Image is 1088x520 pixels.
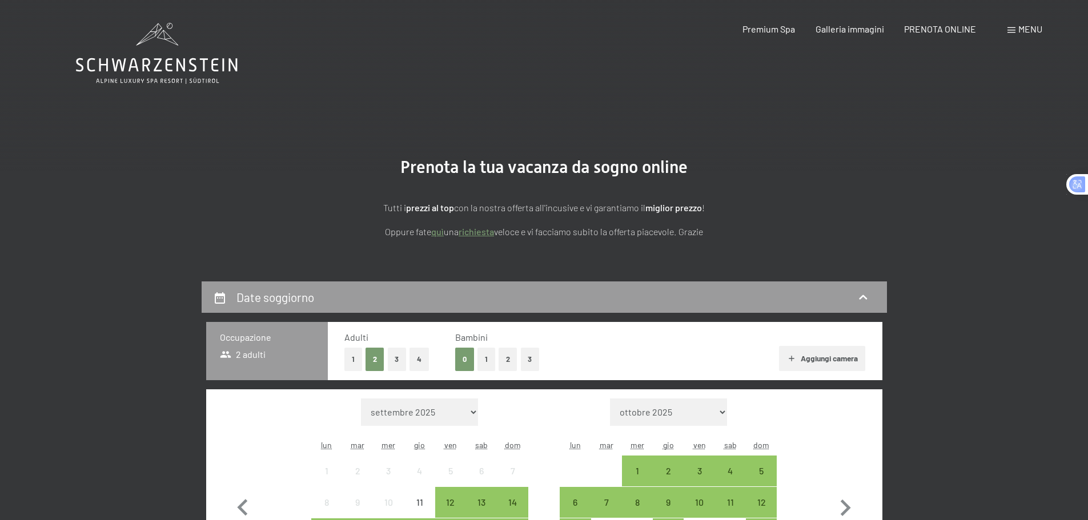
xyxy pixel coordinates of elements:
div: arrivo/check-in possibile [497,487,528,518]
div: Fri Oct 10 2025 [684,487,714,518]
div: Thu Sep 11 2025 [404,487,435,518]
div: arrivo/check-in non effettuabile [404,455,435,486]
div: 4 [716,466,745,495]
h2: Date soggiorno [236,290,314,304]
span: Menu [1018,23,1042,34]
div: Tue Sep 02 2025 [342,455,373,486]
abbr: lunedì [321,440,332,450]
span: Adulti [344,332,368,342]
button: Aggiungi camera [779,346,865,371]
div: Tue Oct 07 2025 [591,487,622,518]
a: Galleria immagini [816,23,884,34]
div: arrivo/check-in possibile [466,487,497,518]
div: 4 [406,466,434,495]
span: Prenota la tua vacanza da sogno online [400,157,688,177]
div: arrivo/check-in non effettuabile [373,487,404,518]
button: 1 [344,348,362,371]
strong: miglior prezzo [645,202,702,213]
div: 2 [343,466,372,495]
abbr: martedì [600,440,613,450]
div: arrivo/check-in non effettuabile [435,455,466,486]
abbr: domenica [753,440,769,450]
div: Sun Sep 14 2025 [497,487,528,518]
div: Sun Oct 05 2025 [746,455,777,486]
button: 1 [477,348,495,371]
div: arrivo/check-in possibile [715,455,746,486]
div: arrivo/check-in non effettuabile [466,455,497,486]
button: 3 [521,348,540,371]
div: arrivo/check-in non effettuabile [373,455,404,486]
div: arrivo/check-in non effettuabile [311,455,342,486]
div: arrivo/check-in non effettuabile [311,487,342,518]
div: Fri Oct 03 2025 [684,455,714,486]
div: 3 [374,466,403,495]
abbr: sabato [475,440,488,450]
abbr: venerdì [444,440,457,450]
div: Thu Sep 04 2025 [404,455,435,486]
div: Sun Oct 12 2025 [746,487,777,518]
p: Tutti i con la nostra offerta all'incusive e vi garantiamo il ! [259,200,830,215]
div: arrivo/check-in possibile [622,455,653,486]
div: 5 [747,466,776,495]
div: Wed Oct 01 2025 [622,455,653,486]
div: 5 [436,466,465,495]
abbr: sabato [724,440,737,450]
span: Bambini [455,332,488,342]
div: Mon Sep 08 2025 [311,487,342,518]
div: arrivo/check-in possibile [653,487,684,518]
div: arrivo/check-in possibile [684,487,714,518]
div: Thu Oct 09 2025 [653,487,684,518]
div: Thu Oct 02 2025 [653,455,684,486]
div: Sat Oct 04 2025 [715,455,746,486]
div: 2 [654,466,682,495]
a: Premium Spa [742,23,795,34]
div: 3 [685,466,713,495]
div: arrivo/check-in possibile [684,455,714,486]
abbr: martedì [351,440,364,450]
div: Wed Oct 08 2025 [622,487,653,518]
abbr: venerdì [693,440,706,450]
div: Mon Oct 06 2025 [560,487,591,518]
div: Wed Sep 03 2025 [373,455,404,486]
div: arrivo/check-in possibile [435,487,466,518]
div: arrivo/check-in possibile [746,455,777,486]
abbr: mercoledì [631,440,644,450]
span: 2 adulti [220,348,266,361]
div: Sat Sep 06 2025 [466,455,497,486]
div: arrivo/check-in possibile [653,455,684,486]
abbr: giovedì [414,440,425,450]
div: Wed Sep 10 2025 [373,487,404,518]
button: 3 [388,348,407,371]
div: Tue Sep 09 2025 [342,487,373,518]
abbr: domenica [505,440,521,450]
div: Fri Sep 05 2025 [435,455,466,486]
abbr: lunedì [570,440,581,450]
div: Mon Sep 01 2025 [311,455,342,486]
button: 2 [366,348,384,371]
div: arrivo/check-in non effettuabile [497,455,528,486]
abbr: giovedì [663,440,674,450]
div: arrivo/check-in possibile [622,487,653,518]
div: arrivo/check-in possibile [591,487,622,518]
p: Oppure fate una veloce e vi facciamo subito la offerta piacevole. Grazie [259,224,830,239]
div: Sun Sep 07 2025 [497,455,528,486]
button: 4 [409,348,429,371]
button: 0 [455,348,474,371]
div: arrivo/check-in non effettuabile [404,487,435,518]
div: Sat Sep 13 2025 [466,487,497,518]
div: arrivo/check-in non effettuabile [342,487,373,518]
h3: Occupazione [220,331,314,344]
a: PRENOTA ONLINE [904,23,976,34]
a: quì [431,226,444,237]
div: 6 [467,466,496,495]
div: 7 [498,466,527,495]
div: arrivo/check-in possibile [560,487,591,518]
div: 1 [623,466,652,495]
a: richiesta [459,226,494,237]
strong: prezzi al top [406,202,454,213]
button: 2 [499,348,517,371]
div: arrivo/check-in non effettuabile [342,455,373,486]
